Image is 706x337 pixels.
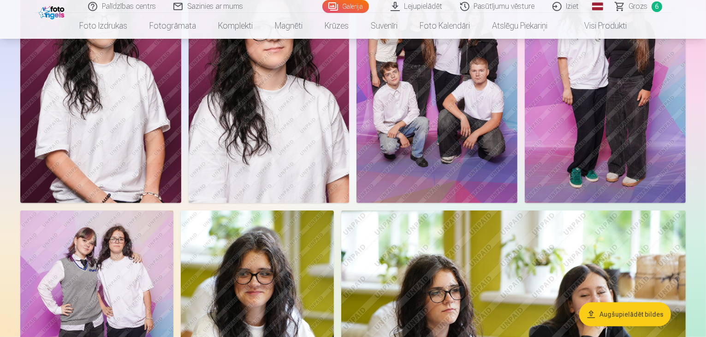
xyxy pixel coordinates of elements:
a: Magnēti [264,13,314,39]
span: Grozs [629,1,648,12]
a: Atslēgu piekariņi [481,13,558,39]
a: Visi produkti [558,13,638,39]
a: Komplekti [207,13,264,39]
a: Suvenīri [360,13,409,39]
a: Foto kalendāri [409,13,481,39]
a: Krūzes [314,13,360,39]
button: Augšupielādēt bildes [579,302,671,326]
span: 6 [652,1,662,12]
a: Fotogrāmata [138,13,207,39]
img: /fa1 [39,4,67,19]
a: Foto izdrukas [68,13,138,39]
